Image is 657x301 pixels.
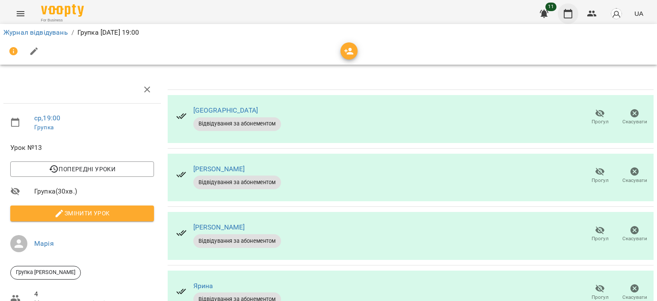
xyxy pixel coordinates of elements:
button: UA [631,6,647,21]
button: Змінити урок [10,206,154,221]
span: UA [634,9,643,18]
span: Прогул [592,235,609,242]
button: Скасувати [617,105,652,129]
span: Скасувати [622,235,647,242]
span: Скасувати [622,118,647,125]
button: Прогул [583,164,617,188]
a: [GEOGRAPHIC_DATA] [193,106,258,114]
span: Попередні уроки [17,164,147,174]
button: Прогул [583,105,617,129]
div: Групка [PERSON_NAME] [10,266,81,280]
span: Прогул [592,294,609,301]
p: Групка [DATE] 19:00 [77,27,139,38]
img: avatar_s.png [610,8,622,20]
span: Прогул [592,177,609,184]
span: For Business [41,18,84,23]
a: [PERSON_NAME] [193,223,245,231]
a: Марія [34,239,54,247]
li: / [71,27,74,38]
span: Прогул [592,118,609,125]
span: Скасувати [622,177,647,184]
span: Змінити урок [17,208,147,218]
button: Попередні уроки [10,161,154,177]
span: 4 [34,289,154,299]
a: ср , 19:00 [34,114,60,122]
button: Прогул [583,222,617,246]
button: Скасувати [617,164,652,188]
nav: breadcrumb [3,27,654,38]
span: 11 [545,3,556,11]
a: [PERSON_NAME] [193,165,245,173]
a: Групка [34,124,53,131]
span: Урок №13 [10,143,154,153]
span: Скасувати [622,294,647,301]
a: Ярина [193,282,213,290]
span: Відвідування за абонементом [193,179,281,186]
span: Відвідування за абонементом [193,120,281,128]
span: Групка ( 30 хв. ) [34,186,154,197]
a: Журнал відвідувань [3,28,68,36]
button: Menu [10,3,31,24]
img: Voopty Logo [41,4,84,17]
button: Скасувати [617,222,652,246]
span: Групка [PERSON_NAME] [11,268,80,276]
span: Відвідування за абонементом [193,237,281,245]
